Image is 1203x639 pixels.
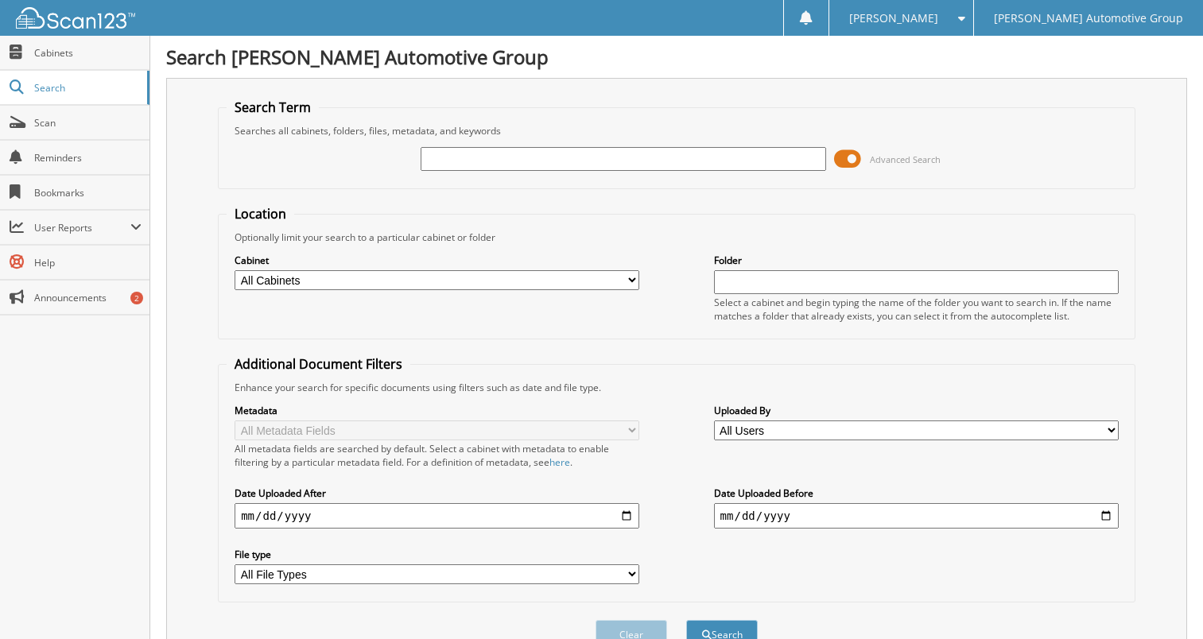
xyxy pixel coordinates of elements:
[714,404,1119,417] label: Uploaded By
[34,116,142,130] span: Scan
[235,503,639,529] input: start
[227,124,1127,137] div: Searches all cabinets, folders, files, metadata, and keywords
[849,14,938,23] span: [PERSON_NAME]
[16,7,135,29] img: scan123-logo-white.svg
[34,291,142,304] span: Announcements
[235,254,639,267] label: Cabinet
[714,503,1119,529] input: end
[227,381,1127,394] div: Enhance your search for specific documents using filters such as date and file type.
[714,254,1119,267] label: Folder
[34,151,142,165] span: Reminders
[549,455,570,469] a: here
[227,230,1127,244] div: Optionally limit your search to a particular cabinet or folder
[34,46,142,60] span: Cabinets
[235,548,639,561] label: File type
[34,256,142,269] span: Help
[34,186,142,199] span: Bookmarks
[870,153,941,165] span: Advanced Search
[235,442,639,469] div: All metadata fields are searched by default. Select a cabinet with metadata to enable filtering b...
[34,81,139,95] span: Search
[166,44,1187,70] h1: Search [PERSON_NAME] Automotive Group
[235,486,639,500] label: Date Uploaded After
[714,296,1119,323] div: Select a cabinet and begin typing the name of the folder you want to search in. If the name match...
[994,14,1183,23] span: [PERSON_NAME] Automotive Group
[34,221,130,234] span: User Reports
[714,486,1119,500] label: Date Uploaded Before
[227,205,294,223] legend: Location
[235,404,639,417] label: Metadata
[227,355,410,373] legend: Additional Document Filters
[130,292,143,304] div: 2
[227,99,319,116] legend: Search Term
